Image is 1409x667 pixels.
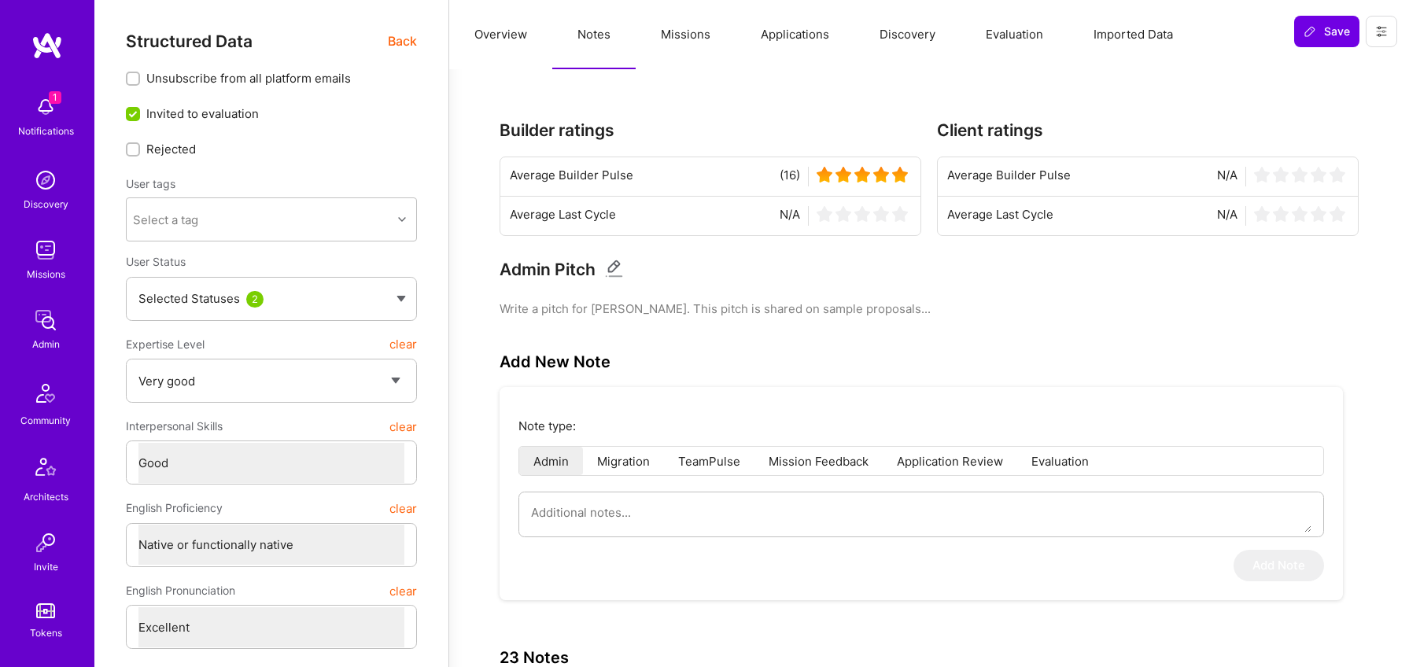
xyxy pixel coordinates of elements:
[31,31,63,60] img: logo
[30,625,62,641] div: Tokens
[18,123,74,139] div: Notifications
[27,374,65,412] img: Community
[947,206,1053,226] span: Average Last Cycle
[1311,167,1326,182] img: star
[30,234,61,266] img: teamwork
[389,412,417,440] button: clear
[24,196,68,212] div: Discovery
[873,206,889,222] img: star
[27,266,65,282] div: Missions
[835,167,851,182] img: star
[1292,167,1308,182] img: star
[817,206,832,222] img: star
[500,352,610,371] h3: Add New Note
[126,176,175,191] label: User tags
[397,296,406,302] img: caret
[146,70,351,87] span: Unsubscribe from all platform emails
[1273,206,1289,222] img: star
[24,488,68,505] div: Architects
[36,603,55,618] img: tokens
[780,167,800,186] span: (16)
[49,91,61,104] span: 1
[1254,167,1270,182] img: star
[664,447,754,475] li: TeamPulse
[389,494,417,522] button: clear
[500,300,1359,317] pre: Write a pitch for [PERSON_NAME]. This pitch is shared on sample proposals...
[126,255,186,268] span: User Status
[30,527,61,558] img: Invite
[500,260,596,279] h3: Admin Pitch
[510,206,616,226] span: Average Last Cycle
[126,412,223,440] span: Interpersonal Skills
[146,141,196,157] span: Rejected
[854,206,870,222] img: star
[892,167,908,182] img: star
[30,91,61,123] img: bell
[1254,206,1270,222] img: star
[780,206,800,226] span: N/A
[389,330,417,359] button: clear
[1217,206,1237,226] span: N/A
[835,206,851,222] img: star
[27,451,65,488] img: Architects
[518,418,1324,434] p: Note type:
[126,577,235,605] span: English Pronunciation
[30,304,61,336] img: admin teamwork
[30,164,61,196] img: discovery
[1304,24,1350,39] span: Save
[892,206,908,222] img: star
[605,260,623,278] i: Edit
[126,31,253,51] span: Structured Data
[1273,167,1289,182] img: star
[1217,167,1237,186] span: N/A
[133,212,198,228] div: Select a tag
[1330,167,1345,182] img: star
[398,216,406,223] i: icon Chevron
[854,167,870,182] img: star
[246,291,264,308] div: 2
[20,412,71,429] div: Community
[389,577,417,605] button: clear
[126,330,205,359] span: Expertise Level
[1294,16,1359,47] button: Save
[519,447,583,475] li: Admin
[1292,206,1308,222] img: star
[754,447,883,475] li: Mission Feedback
[146,105,259,122] span: Invited to evaluation
[1311,206,1326,222] img: star
[32,336,60,352] div: Admin
[126,494,223,522] span: English Proficiency
[873,167,889,182] img: star
[500,120,921,140] h3: Builder ratings
[34,558,58,575] div: Invite
[1017,447,1103,475] li: Evaluation
[388,31,417,51] span: Back
[583,447,664,475] li: Migration
[510,167,633,186] span: Average Builder Pulse
[1234,550,1324,581] button: Add Note
[138,291,240,306] span: Selected Statuses
[937,120,1359,140] h3: Client ratings
[883,447,1017,475] li: Application Review
[1330,206,1345,222] img: star
[500,648,569,667] h3: 23 Notes
[817,167,832,182] img: star
[947,167,1071,186] span: Average Builder Pulse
